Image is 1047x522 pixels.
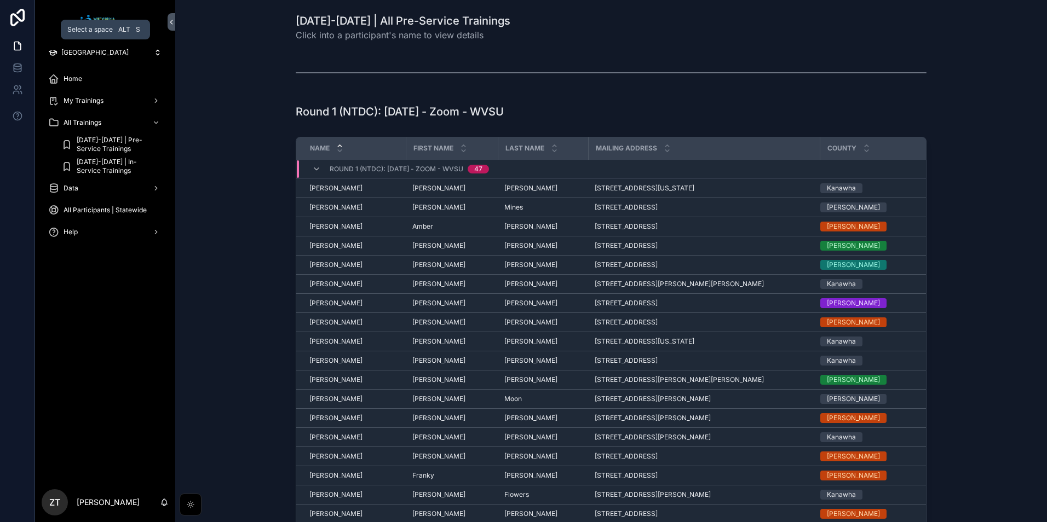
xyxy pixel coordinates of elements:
div: [PERSON_NAME] [827,509,880,519]
a: [DATE]-[DATE] | In-Service Trainings [55,156,169,176]
span: [STREET_ADDRESS][PERSON_NAME] [595,395,711,403]
span: [PERSON_NAME] [504,452,557,461]
span: Flowers [504,490,529,499]
a: [PERSON_NAME] [820,451,914,461]
a: [PERSON_NAME] [820,317,914,327]
a: [PERSON_NAME] [309,280,399,288]
a: [PERSON_NAME] [309,337,399,346]
a: [STREET_ADDRESS][PERSON_NAME] [595,395,813,403]
span: [PERSON_NAME] [309,356,363,365]
div: [PERSON_NAME] [827,471,880,480]
a: My Trainings [42,91,169,111]
a: Kanawha [820,337,914,346]
a: Franky [412,471,491,480]
a: [PERSON_NAME] [412,260,491,269]
span: [STREET_ADDRESS] [595,471,658,480]
a: [PERSON_NAME] [309,260,399,269]
a: [PERSON_NAME] [412,490,491,499]
a: [STREET_ADDRESS][US_STATE] [595,184,813,193]
a: [PERSON_NAME] [504,337,582,346]
a: [PERSON_NAME] [309,356,399,365]
span: [PERSON_NAME] [309,490,363,499]
span: [PERSON_NAME] [412,280,465,288]
span: [PERSON_NAME] [412,260,465,269]
a: [PERSON_NAME] [504,433,582,442]
a: Kanawha [820,490,914,500]
h1: [DATE]-[DATE] | All Pre-Service Trainings [296,13,510,28]
a: [PERSON_NAME] [309,203,399,212]
a: [PERSON_NAME] [820,260,914,270]
span: [PERSON_NAME] [412,452,465,461]
span: [STREET_ADDRESS][US_STATE] [595,184,694,193]
span: [PERSON_NAME] [412,414,465,422]
a: [PERSON_NAME] [504,471,582,480]
a: [STREET_ADDRESS] [595,241,813,250]
span: [PERSON_NAME] [309,280,363,288]
a: [PERSON_NAME] [309,414,399,422]
a: [PERSON_NAME] [504,222,582,231]
a: [PERSON_NAME] [412,203,491,212]
a: Kanawha [820,356,914,366]
a: [PERSON_NAME] [504,509,582,518]
span: Home [64,74,82,83]
a: [PERSON_NAME] [309,375,399,384]
span: [PERSON_NAME] [504,375,557,384]
a: [PERSON_NAME] [412,509,491,518]
span: [DATE]-[DATE] | In-Service Trainings [77,158,158,175]
a: [PERSON_NAME] [412,280,491,288]
span: Select a space [67,25,113,34]
a: Amber [412,222,491,231]
span: [PERSON_NAME] [504,356,557,365]
a: [PERSON_NAME] [820,509,914,519]
span: [STREET_ADDRESS] [595,222,658,231]
a: [PERSON_NAME] [309,490,399,499]
span: [STREET_ADDRESS] [595,260,658,269]
span: Mailing Address [596,144,657,153]
div: [PERSON_NAME] [827,394,880,404]
a: [DATE]-[DATE] | Pre-Service Trainings [55,135,169,154]
a: [PERSON_NAME] [504,414,582,422]
span: [PERSON_NAME] [504,433,557,442]
span: [STREET_ADDRESS] [595,299,658,308]
p: [PERSON_NAME] [77,497,140,508]
a: [PERSON_NAME] [309,222,399,231]
a: [PERSON_NAME] [309,241,399,250]
span: [STREET_ADDRESS][PERSON_NAME] [595,414,711,422]
a: [PERSON_NAME] [504,299,582,308]
a: [PERSON_NAME] [309,184,399,193]
span: Help [64,228,78,236]
a: [STREET_ADDRESS][PERSON_NAME] [595,490,813,499]
a: [PERSON_NAME] [309,452,399,461]
span: [PERSON_NAME] [309,452,363,461]
a: [PERSON_NAME] [412,414,491,422]
span: [STREET_ADDRESS][PERSON_NAME][PERSON_NAME] [595,280,764,288]
span: Click into a participant's name to view details [296,28,510,42]
span: First Name [413,144,453,153]
span: [STREET_ADDRESS] [595,241,658,250]
a: [PERSON_NAME] [412,184,491,193]
span: [PERSON_NAME] [504,241,557,250]
a: [PERSON_NAME] [820,298,914,308]
a: [PERSON_NAME] [309,318,399,327]
span: [PERSON_NAME] [412,375,465,384]
span: [PERSON_NAME] [309,509,363,518]
span: [PERSON_NAME] [309,203,363,212]
span: [PERSON_NAME] [309,471,363,480]
a: [PERSON_NAME] [504,356,582,365]
a: [STREET_ADDRESS][US_STATE] [595,337,813,346]
span: [PERSON_NAME] [309,337,363,346]
span: My Trainings [64,96,103,105]
span: [PERSON_NAME] [504,471,557,480]
a: Kanawha [820,432,914,442]
a: [PERSON_NAME] [820,222,914,231]
a: [PERSON_NAME] [412,337,491,346]
span: [DATE]-[DATE] | Pre-Service Trainings [77,136,158,153]
span: [GEOGRAPHIC_DATA] [61,48,129,57]
span: [PERSON_NAME] [412,433,465,442]
div: Kanawha [827,279,856,289]
span: [PERSON_NAME] [412,299,465,308]
span: Moon [504,395,522,403]
a: All Participants | Statewide [42,200,169,220]
span: [STREET_ADDRESS] [595,356,658,365]
span: [STREET_ADDRESS] [595,318,658,327]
